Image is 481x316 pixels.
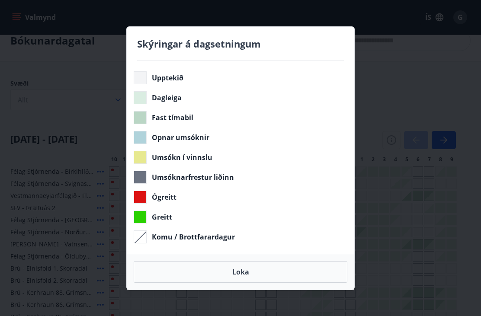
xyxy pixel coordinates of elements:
[134,261,347,283] button: Loka
[152,192,176,202] span: Ógreitt
[137,37,344,50] h4: Skýringar á dagsetningum
[152,93,182,102] span: Dagleiga
[152,172,234,182] span: Umsóknarfrestur liðinn
[152,212,172,222] span: Greitt
[152,232,235,242] span: Komu / Brottfarardagur
[152,133,209,142] span: Opnar umsóknir
[152,153,212,162] span: Umsókn í vinnslu
[152,73,183,83] span: Upptekið
[152,113,193,122] span: Fast tímabil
